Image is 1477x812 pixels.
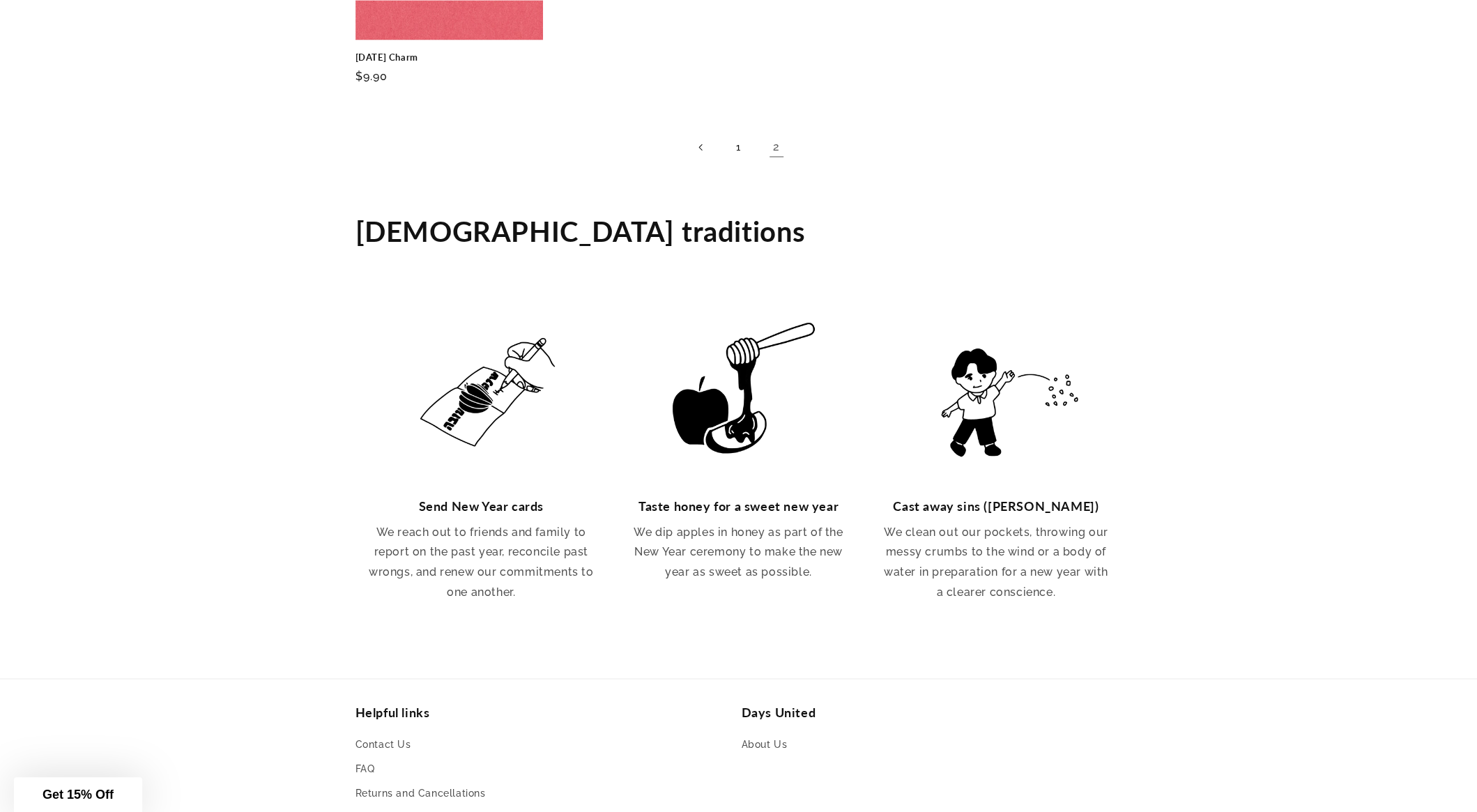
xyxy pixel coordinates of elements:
[355,781,486,805] a: Returns and Cancellations
[355,735,411,756] a: Contact Us
[880,496,1111,515] h3: Cast away sins ([PERSON_NAME])
[355,756,375,781] a: FAQ
[355,52,543,63] a: [DATE] Charm
[366,496,597,515] h3: Send New Year cards
[366,522,597,602] p: We reach out to friends and family to report on the past year, reconcile past wrongs, and renew o...
[355,132,1122,162] nav: Pagination
[623,522,854,582] p: We dip apples in honey as part of the New Year ceremony to make the new year as sweet as possible.
[14,777,142,812] div: Get 15% Off
[724,132,754,162] a: Page 1
[686,132,717,162] a: Previous page
[355,213,806,250] h2: [DEMOGRAPHIC_DATA] traditions
[43,788,114,802] span: Get 15% Off
[880,522,1111,602] p: We clean out our pockets, throwing our messy crumbs to the wind or a body of water in preparation...
[742,735,788,756] a: About Us
[761,132,792,162] a: Page 2
[623,496,854,515] h3: Taste honey for a sweet new year
[355,704,736,720] h2: Helpful links
[742,704,1122,720] h2: Days United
